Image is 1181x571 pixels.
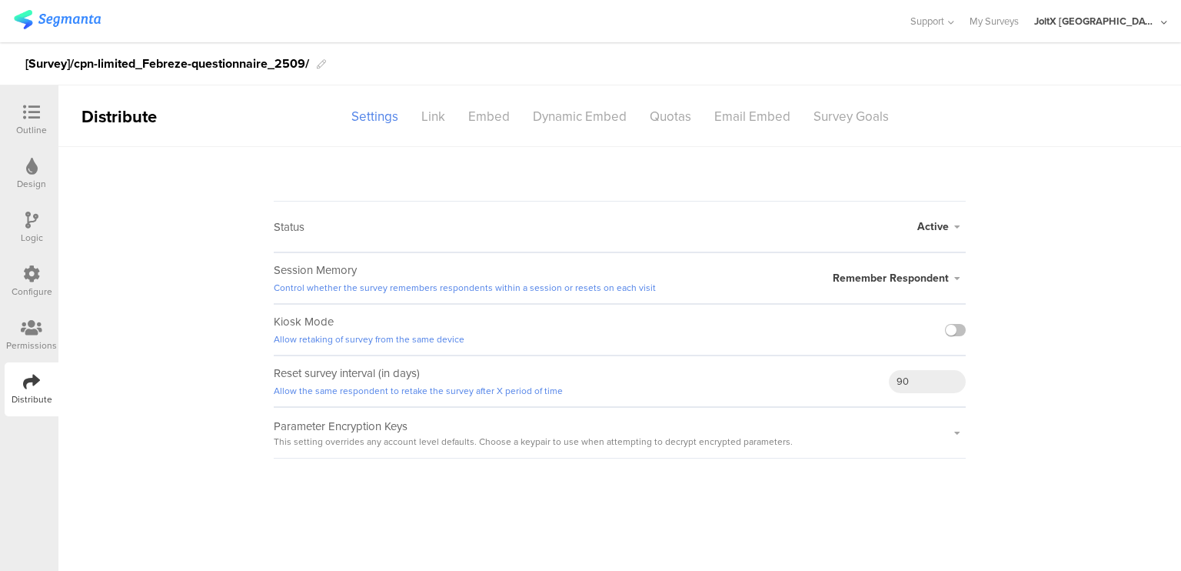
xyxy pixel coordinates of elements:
[274,384,563,398] a: Allow the same respondent to retake the survey after X period of time
[274,313,464,347] sg-field-title: Kiosk Mode
[274,219,304,235] sg-field-title: Status
[12,392,52,406] div: Distribute
[340,103,410,130] div: Settings
[833,270,949,286] span: Remember Respondent
[638,103,703,130] div: Quotas
[457,103,521,130] div: Embed
[12,285,52,299] div: Configure
[802,103,900,130] div: Survey Goals
[274,435,800,449] span: This setting overrides any account level defaults. Choose a keypair to use when attempting to dec...
[917,219,949,235] span: Active
[25,52,309,76] div: [Survey]/cpn-limited_Febreze-questionnaire_2509/
[274,281,656,295] a: Control whether the survey remembers respondents within a session or resets on each visit
[521,103,638,130] div: Dynamic Embed
[274,365,563,399] sg-field-title: Reset survey interval (in days)
[274,332,464,346] a: Allow retaking of survey from the same device
[6,339,57,352] div: Permissions
[16,123,47,137] div: Outline
[410,103,457,130] div: Link
[17,177,46,191] div: Design
[274,262,656,296] sg-field-title: Session Memory
[14,10,101,29] img: segmanta logo
[21,231,43,245] div: Logic
[910,14,944,28] span: Support
[274,418,800,449] sg-field-title: Parameter Encryption Keys
[1034,14,1157,28] div: JoltX [GEOGRAPHIC_DATA]
[58,104,235,129] div: Distribute
[703,103,802,130] div: Email Embed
